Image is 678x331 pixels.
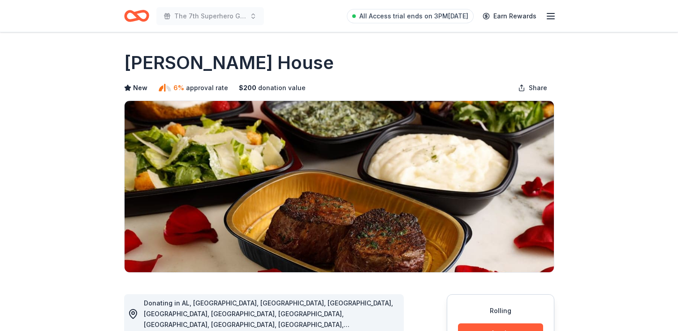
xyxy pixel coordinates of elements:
span: donation value [258,83,306,93]
span: Share [529,83,547,93]
span: $ 200 [239,83,256,93]
img: Image for Ruth's Chris Steak House [125,101,554,272]
h1: [PERSON_NAME] House [124,50,334,75]
button: The 7th Superhero Golf Scramble [156,7,264,25]
span: approval rate [186,83,228,93]
span: The 7th Superhero Golf Scramble [174,11,246,22]
span: New [133,83,147,93]
button: Share [511,79,554,97]
div: Rolling [458,305,543,316]
a: Earn Rewards [477,8,542,24]
a: All Access trial ends on 3PM[DATE] [347,9,474,23]
span: 6% [173,83,184,93]
a: Home [124,5,149,26]
span: All Access trial ends on 3PM[DATE] [359,11,468,22]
